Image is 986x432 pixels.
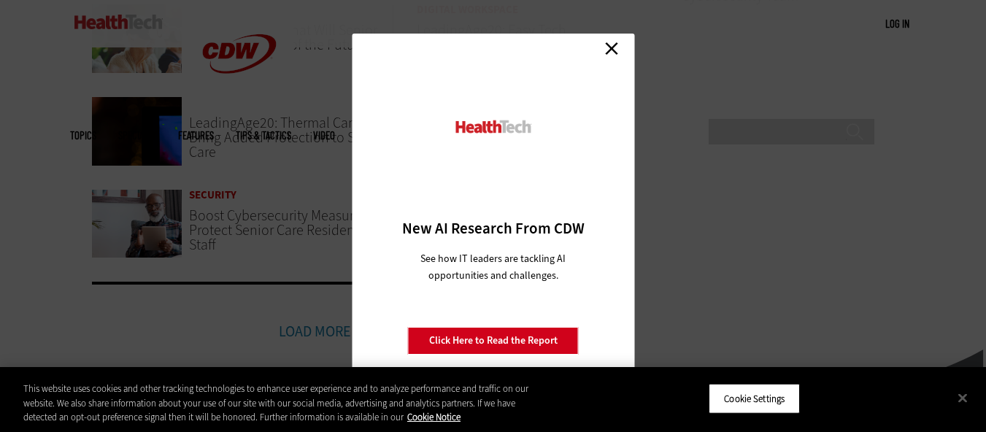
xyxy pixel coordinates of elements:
button: Close [947,382,979,414]
h3: New AI Research From CDW [377,218,609,239]
a: Close [601,37,623,59]
a: Click Here to Read the Report [408,327,579,355]
div: This website uses cookies and other tracking technologies to enhance user experience and to analy... [23,382,542,425]
img: HealthTech_0.png [453,119,533,134]
button: Cookie Settings [709,383,800,414]
a: More information about your privacy [407,411,461,423]
p: See how IT leaders are tackling AI opportunities and challenges. [403,250,583,284]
